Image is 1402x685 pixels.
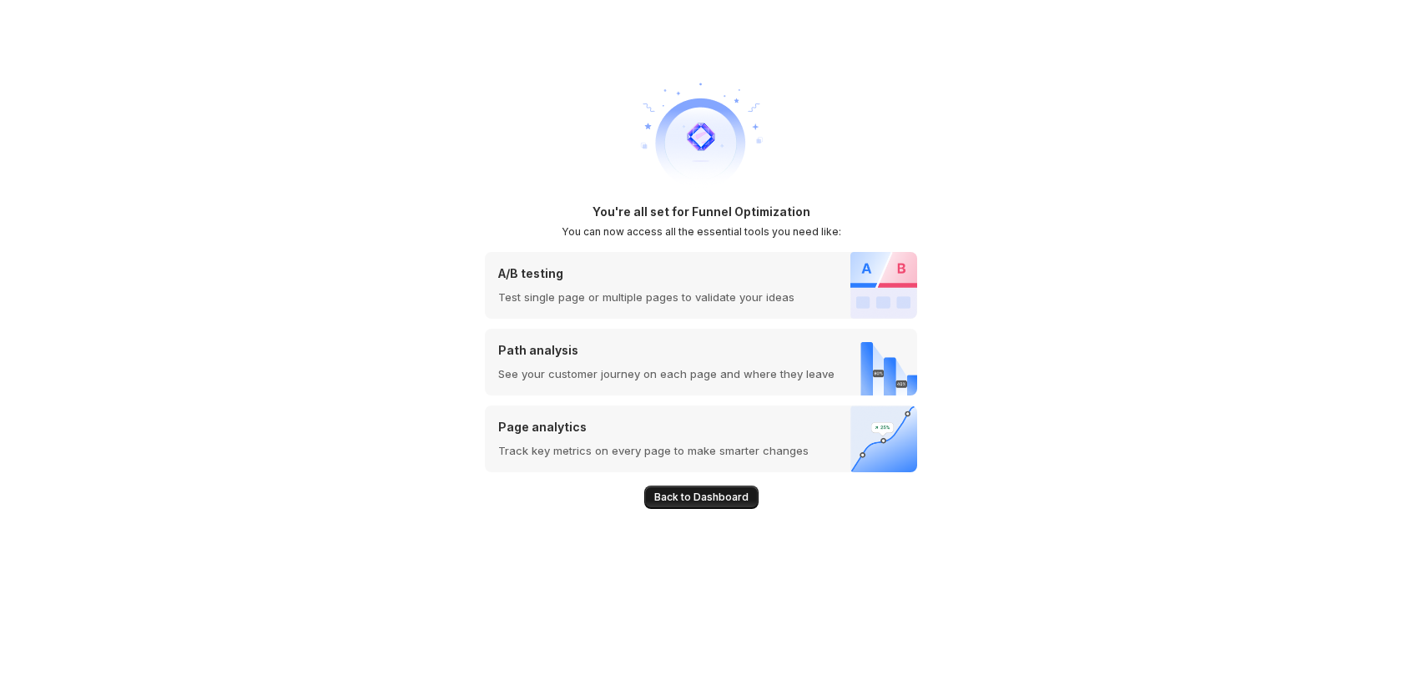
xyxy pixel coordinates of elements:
p: Track key metrics on every page to make smarter changes [498,442,809,459]
img: welcome [634,70,768,204]
img: A/B testing [850,252,917,319]
img: Page analytics [850,405,917,472]
p: A/B testing [498,265,794,282]
h2: You can now access all the essential tools you need like: [562,225,841,239]
p: Test single page or multiple pages to validate your ideas [498,289,794,305]
p: Page analytics [498,419,809,436]
span: Back to Dashboard [654,491,749,504]
button: Back to Dashboard [644,486,759,509]
img: Path analysis [844,329,917,395]
p: Path analysis [498,342,835,359]
h1: You're all set for Funnel Optimization [593,204,810,220]
p: See your customer journey on each page and where they leave [498,365,835,382]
